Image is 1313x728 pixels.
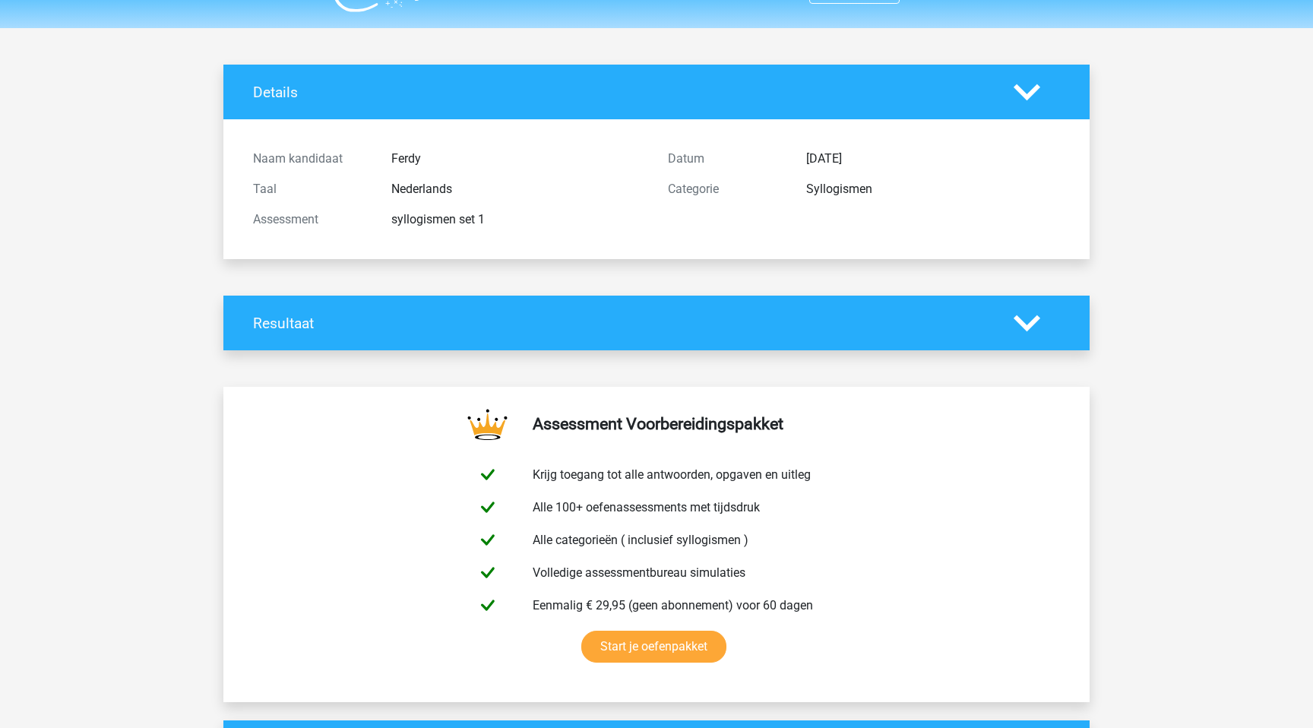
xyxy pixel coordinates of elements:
div: Ferdy [380,150,656,168]
div: Syllogismen [795,180,1071,198]
div: Assessment [242,210,380,229]
a: Start je oefenpakket [581,631,726,663]
h4: Details [253,84,991,101]
div: Categorie [656,180,795,198]
div: Nederlands [380,180,656,198]
div: Datum [656,150,795,168]
div: Naam kandidaat [242,150,380,168]
div: syllogismen set 1 [380,210,656,229]
h4: Resultaat [253,315,991,332]
div: [DATE] [795,150,1071,168]
div: Taal [242,180,380,198]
